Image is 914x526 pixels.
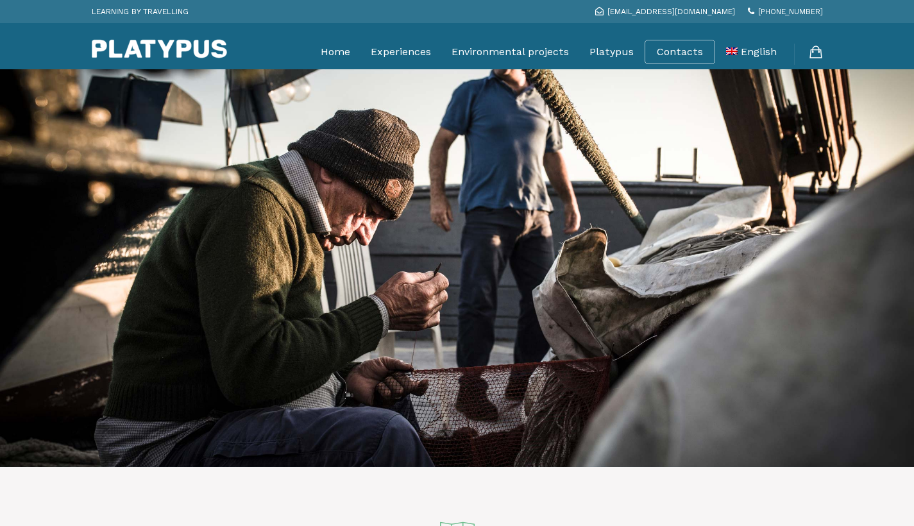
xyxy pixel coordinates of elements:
[748,7,823,16] a: [PHONE_NUMBER]
[92,39,227,58] img: Platypus
[758,7,823,16] span: [PHONE_NUMBER]
[452,36,569,68] a: Environmental projects
[595,7,735,16] a: [EMAIL_ADDRESS][DOMAIN_NAME]
[607,7,735,16] span: [EMAIL_ADDRESS][DOMAIN_NAME]
[589,36,634,68] a: Platypus
[92,3,189,20] p: LEARNING BY TRAVELLING
[741,46,777,58] span: English
[321,36,350,68] a: Home
[657,46,703,58] a: Contacts
[726,36,777,68] a: English
[371,36,431,68] a: Experiences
